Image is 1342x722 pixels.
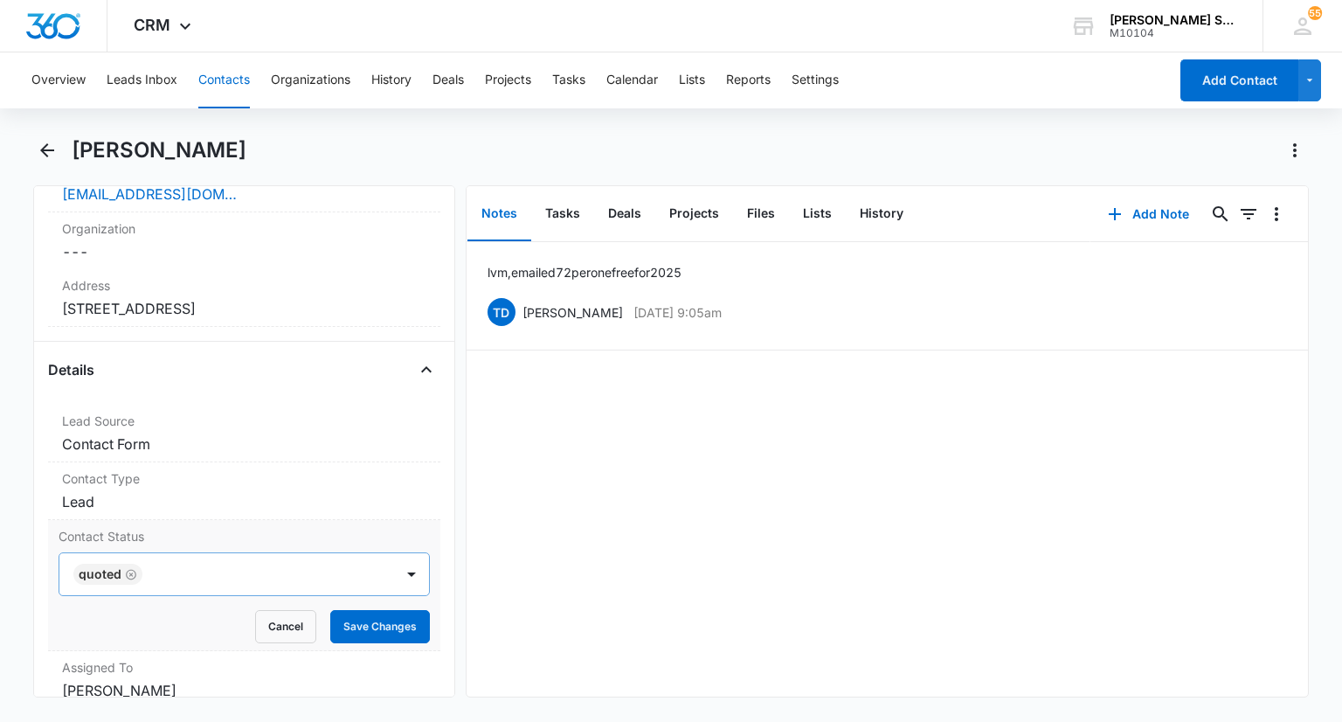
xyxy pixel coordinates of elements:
p: lvm, emailed 72 per one free for 2025 [488,263,681,281]
button: Save Changes [330,610,430,643]
div: notifications count [1308,6,1322,20]
label: Contact Type [62,469,425,488]
p: [PERSON_NAME] [522,303,623,322]
label: Assigned To [62,658,425,677]
button: History [371,52,412,108]
dd: [STREET_ADDRESS] [62,298,425,319]
h4: Details [48,359,94,380]
span: CRM [134,16,170,34]
button: Cancel [255,610,316,643]
button: Back [33,136,60,164]
button: Calendar [606,52,658,108]
a: [EMAIL_ADDRESS][DOMAIN_NAME] [62,184,237,205]
button: Notes [467,187,531,241]
span: TD [488,298,515,326]
button: Overflow Menu [1262,200,1290,228]
label: Contact Status [59,527,429,545]
button: Add Contact [1180,59,1298,101]
button: Overview [31,52,86,108]
button: Organizations [271,52,350,108]
button: Add Note [1090,193,1207,235]
label: Organization [62,219,425,238]
button: Close [412,356,440,384]
button: Lists [789,187,846,241]
button: Filters [1235,200,1262,228]
button: Files [733,187,789,241]
div: account name [1110,13,1237,27]
button: Projects [485,52,531,108]
h1: [PERSON_NAME] [72,137,246,163]
button: History [846,187,917,241]
div: Assigned To[PERSON_NAME] [48,651,439,709]
button: Actions [1281,136,1309,164]
div: Lead SourceContact Form [48,405,439,462]
button: Tasks [552,52,585,108]
button: Lists [679,52,705,108]
button: Tasks [531,187,594,241]
span: 55 [1308,6,1322,20]
button: Contacts [198,52,250,108]
button: Reports [726,52,771,108]
div: Address[STREET_ADDRESS] [48,269,439,327]
button: Search... [1207,200,1235,228]
button: Projects [655,187,733,241]
label: Lead Source [62,412,425,430]
p: [DATE] 9:05am [633,303,722,322]
dd: [PERSON_NAME] [62,680,425,701]
div: Organization--- [48,212,439,269]
div: Contact TypeLead [48,462,439,520]
button: Deals [432,52,464,108]
label: Address [62,276,425,295]
div: account id [1110,27,1237,39]
dd: Lead [62,491,425,512]
dd: Contact Form [62,434,425,455]
button: Leads Inbox [107,52,177,108]
div: Remove Quoted [121,568,137,580]
button: Deals [594,187,655,241]
div: Quoted [79,568,121,580]
button: Settings [792,52,839,108]
dd: --- [62,241,425,262]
